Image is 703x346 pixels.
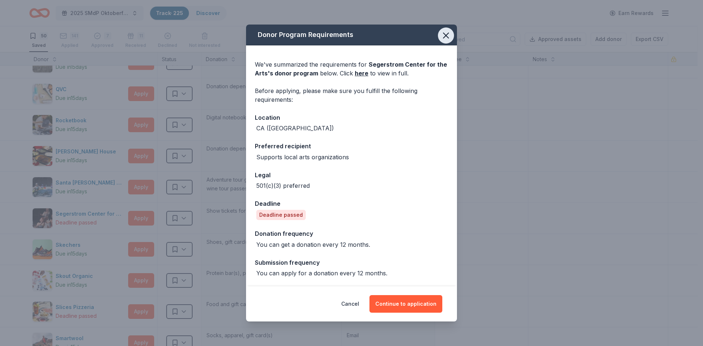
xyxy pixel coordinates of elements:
[255,229,448,238] div: Donation frequency
[255,141,448,151] div: Preferred recipient
[255,199,448,208] div: Deadline
[255,86,448,104] div: Before applying, please make sure you fulfill the following requirements:
[256,181,310,190] div: 501(c)(3) preferred
[255,113,448,122] div: Location
[255,60,448,78] div: We've summarized the requirements for below. Click to view in full.
[256,124,334,133] div: CA ([GEOGRAPHIC_DATA])
[256,210,306,220] div: Deadline passed
[355,69,368,78] a: here
[256,153,349,161] div: Supports local arts organizations
[246,25,457,45] div: Donor Program Requirements
[369,295,442,313] button: Continue to application
[256,269,387,278] div: You can apply for a donation every 12 months.
[256,240,370,249] div: You can get a donation every 12 months.
[255,258,448,267] div: Submission frequency
[341,295,359,313] button: Cancel
[255,170,448,180] div: Legal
